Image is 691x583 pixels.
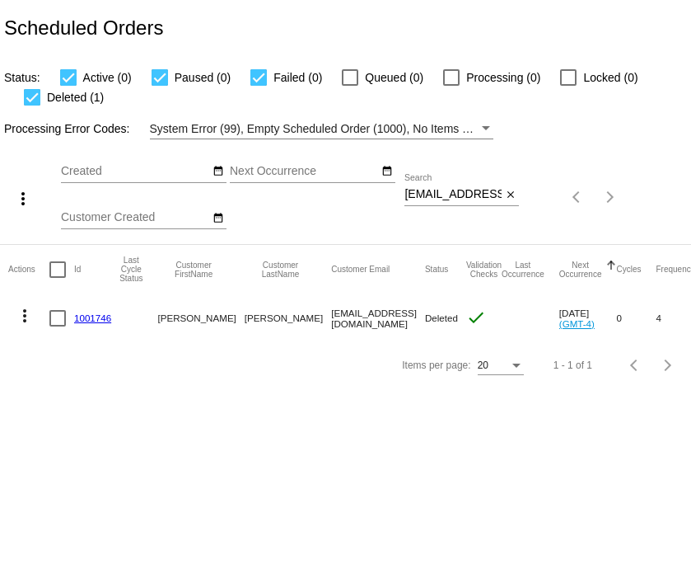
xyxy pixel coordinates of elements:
input: Customer Created [61,211,209,224]
mat-cell: [PERSON_NAME] [157,294,244,342]
button: Change sorting for CustomerEmail [331,265,390,275]
input: Next Occurrence [230,165,378,178]
button: Next page [651,349,684,382]
span: Active (0) [83,68,132,87]
span: Processing (0) [466,68,540,87]
mat-icon: more_vert [15,306,35,326]
input: Created [61,165,209,178]
mat-cell: [DATE] [559,294,617,342]
button: Next page [594,181,627,214]
span: Queued (0) [365,68,423,87]
button: Change sorting for Id [74,265,81,275]
mat-cell: [EMAIL_ADDRESS][DOMAIN_NAME] [331,294,425,342]
mat-icon: close [505,189,516,202]
mat-select: Items per page: [478,360,524,372]
span: Locked (0) [583,68,637,87]
mat-select: Filter by Processing Error Codes [150,119,493,139]
span: Paused (0) [175,68,231,87]
mat-icon: date_range [212,212,224,225]
div: 1 - 1 of 1 [553,360,592,371]
mat-cell: 0 [616,294,656,342]
button: Change sorting for NextOccurrenceUtc [559,261,602,279]
a: (GMT-4) [559,318,595,329]
button: Change sorting for CustomerFirstName [157,261,229,279]
button: Change sorting for CustomerLastName [245,261,316,279]
span: 20 [478,360,488,371]
input: Search [404,188,502,201]
mat-header-cell: Actions [8,245,49,294]
span: Deleted [425,313,458,323]
h2: Scheduled Orders [4,16,163,40]
mat-icon: check [466,308,486,327]
button: Previous page [561,181,594,214]
span: Deleted (1) [47,87,104,107]
mat-header-cell: Validation Checks [466,245,502,294]
mat-icon: more_vert [13,189,33,209]
button: Clear [502,186,519,204]
span: Failed (0) [273,68,322,87]
button: Change sorting for Cycles [616,265,641,275]
mat-cell: [PERSON_NAME] [245,294,331,342]
div: Items per page: [402,360,470,371]
button: Change sorting for LastOccurrenceUtc [502,261,544,279]
span: Status: [4,71,40,84]
mat-icon: date_range [381,165,393,178]
span: Processing Error Codes: [4,122,130,135]
button: Change sorting for LastProcessingCycleId [119,256,142,283]
mat-icon: date_range [212,165,224,178]
a: 1001746 [74,313,111,323]
button: Change sorting for Status [425,265,448,275]
button: Previous page [619,349,651,382]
